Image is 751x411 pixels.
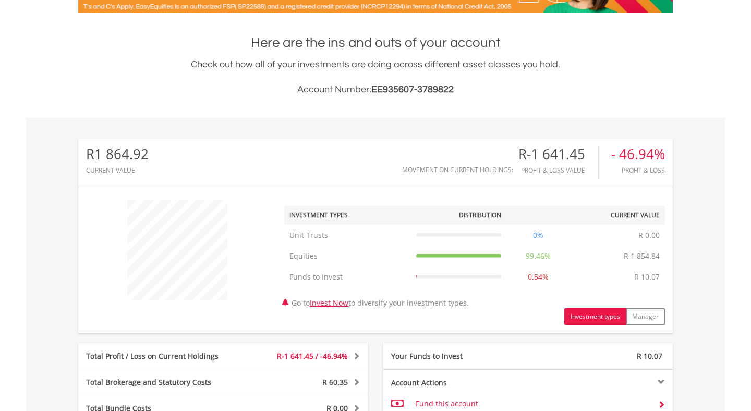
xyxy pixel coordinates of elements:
[619,246,665,267] td: R 1 854.84
[277,351,348,361] span: R-1 641.45 / -46.94%
[276,195,673,325] div: Go to to diversify your investment types.
[629,267,665,287] td: R 10.07
[284,205,411,225] th: Investment Types
[284,267,411,287] td: Funds to Invest
[402,166,513,173] div: Movement on Current Holdings:
[570,205,665,225] th: Current Value
[78,57,673,97] div: Check out how all of your investments are doing across different asset classes you hold.
[284,246,411,267] td: Equities
[626,308,665,325] button: Manager
[459,211,501,220] div: Distribution
[86,167,149,174] div: CURRENT VALUE
[518,167,598,174] div: Profit & Loss Value
[633,225,665,246] td: R 0.00
[518,147,598,162] div: R-1 641.45
[637,351,662,361] span: R 10.07
[310,298,348,308] a: Invest Now
[78,82,673,97] h3: Account Number:
[383,351,528,361] div: Your Funds to Invest
[564,308,626,325] button: Investment types
[506,225,570,246] td: 0%
[322,377,348,387] span: R 60.35
[506,267,570,287] td: 0.54%
[611,147,665,162] div: - 46.94%
[78,377,247,388] div: Total Brokerage and Statutory Costs
[78,33,673,52] h1: Here are the ins and outs of your account
[78,351,247,361] div: Total Profit / Loss on Current Holdings
[506,246,570,267] td: 99.46%
[86,147,149,162] div: R1 864.92
[383,378,528,388] div: Account Actions
[611,167,665,174] div: Profit & Loss
[371,84,454,94] span: EE935607-3789822
[284,225,411,246] td: Unit Trusts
